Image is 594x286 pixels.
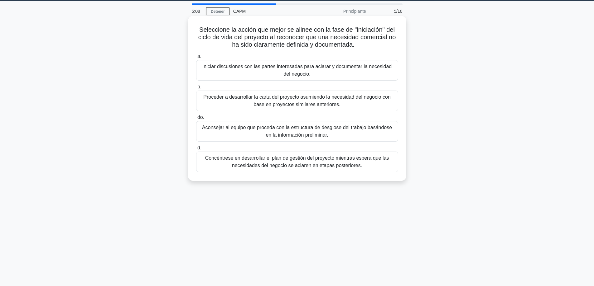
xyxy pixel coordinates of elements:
[202,64,392,77] font: Iniciar discusiones con las partes interesadas para aclarar y documentar la necesidad del negocio.
[206,7,229,15] a: Detener
[343,9,366,14] font: Principiante
[394,9,402,14] font: 5/10
[203,94,390,107] font: Proceder a desarrollar la carta del proyecto asumiendo la necesidad del negocio con base en proye...
[211,9,225,14] font: Detener
[197,54,201,59] font: a.
[192,9,200,14] font: 5:08
[197,145,201,150] font: d.
[202,125,392,138] font: Aconsejar al equipo que proceda con la estructura de desglose del trabajo basándose en la informa...
[197,115,204,120] font: do.
[198,26,396,48] font: Seleccione la acción que mejor se alinee con la fase de "iniciación" del ciclo de vida del proyec...
[197,84,201,89] font: b.
[233,9,246,14] font: CAPM
[205,155,389,168] font: Concéntrese en desarrollar el plan de gestión del proyecto mientras espera que las necesidades de...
